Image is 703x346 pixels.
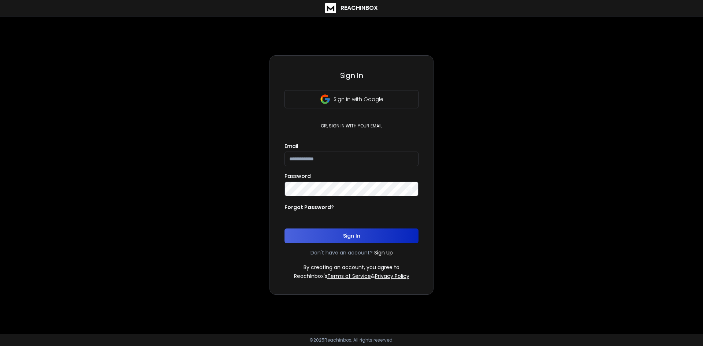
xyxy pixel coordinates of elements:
[309,337,394,343] p: © 2025 Reachinbox. All rights reserved.
[325,3,378,13] a: ReachInbox
[375,272,409,280] a: Privacy Policy
[325,3,336,13] img: logo
[318,123,385,129] p: or, sign in with your email
[284,90,419,108] button: Sign in with Google
[284,228,419,243] button: Sign In
[374,249,393,256] a: Sign Up
[310,249,373,256] p: Don't have an account?
[284,204,334,211] p: Forgot Password?
[284,70,419,81] h3: Sign In
[327,272,371,280] a: Terms of Service
[334,96,383,103] p: Sign in with Google
[304,264,399,271] p: By creating an account, you agree to
[284,144,298,149] label: Email
[284,174,311,179] label: Password
[341,4,378,12] h1: ReachInbox
[294,272,409,280] p: ReachInbox's &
